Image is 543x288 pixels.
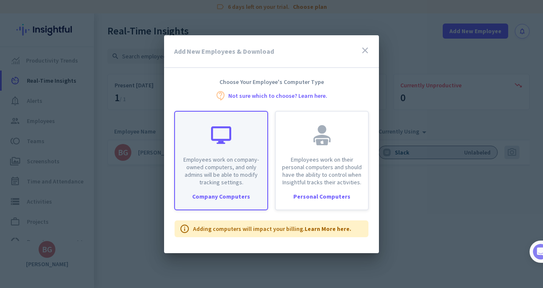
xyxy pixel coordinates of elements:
[164,78,379,86] h4: Choose Your Employee's Computer Type
[228,93,327,99] a: Not sure which to choose? Learn here.
[175,194,267,199] div: Company Computers
[281,156,363,186] p: Employees work on their personal computers and should have the ability to control when Insightful...
[180,224,190,234] i: info
[360,45,370,55] i: close
[305,225,351,233] a: Learn More here.
[193,225,351,233] p: Adding computers will impact your billing.
[180,156,262,186] p: Employees work on company-owned computers, and only admins will be able to modify tracking settings.
[276,194,368,199] div: Personal Computers
[174,48,274,55] h3: Add New Employees & Download
[216,91,226,101] i: contact_support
